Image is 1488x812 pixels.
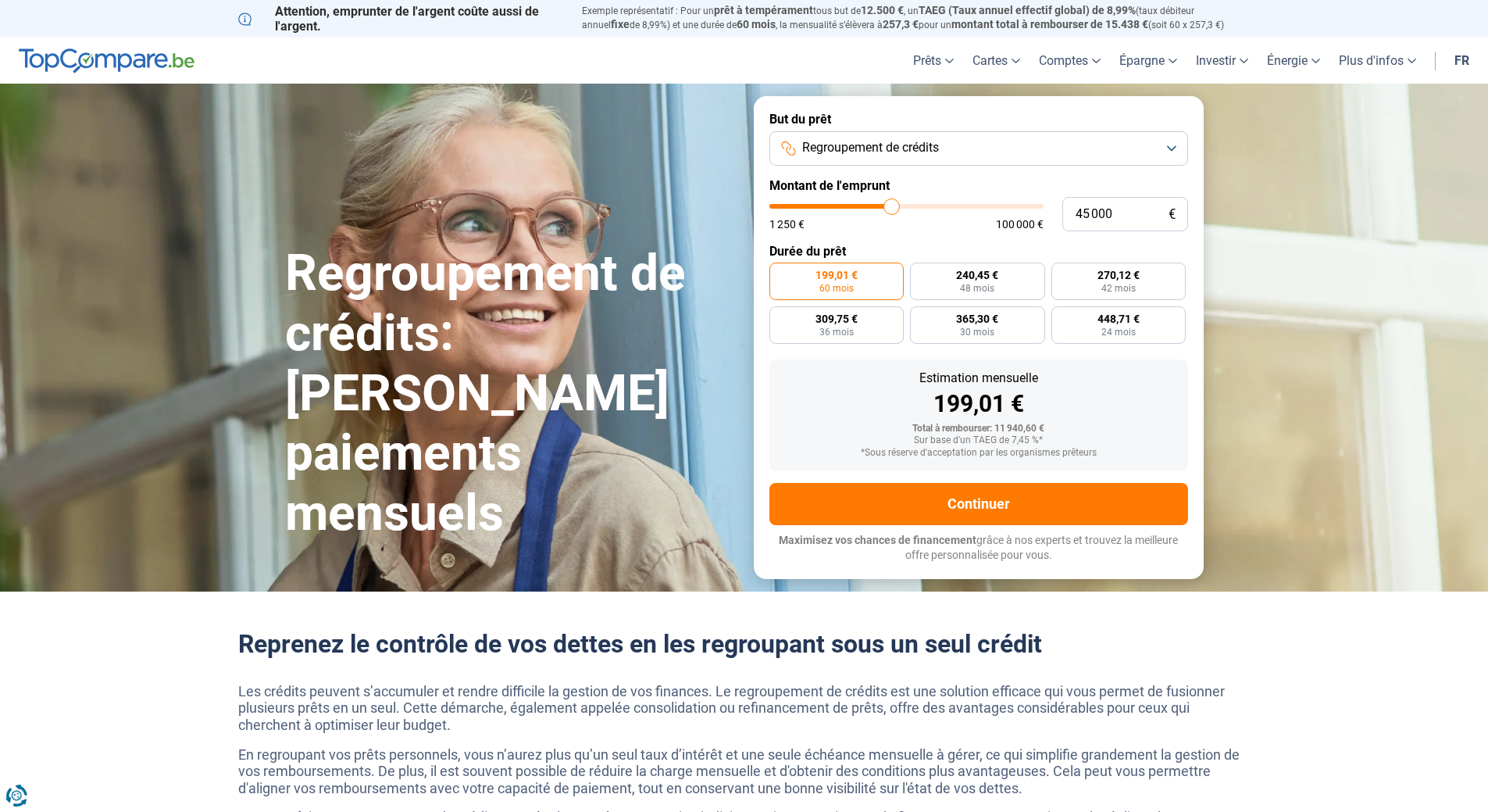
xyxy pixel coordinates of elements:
span: 60 mois [819,284,854,293]
div: *Sous réserve d'acceptation par les organismes prêteurs [782,448,1176,459]
span: 48 mois [960,284,994,293]
a: Comptes [1029,38,1110,84]
span: 12.500 € [861,4,904,16]
span: 60 mois [737,18,776,30]
label: Durée du prêt [769,244,1188,259]
span: fixe [611,18,630,30]
div: Total à rembourser: 11 940,60 € [782,424,1176,435]
span: 257,3 € [883,18,919,30]
span: 24 mois [1101,327,1136,337]
h1: Regroupement de crédits: [PERSON_NAME] paiements mensuels [285,244,735,544]
a: Cartes [963,38,1029,84]
button: Regroupement de crédits [769,131,1188,166]
span: 270,12 € [1097,270,1140,281]
span: montant total à rembourser de 15.438 € [951,18,1148,30]
span: 100 000 € [996,219,1044,230]
span: Regroupement de crédits [802,139,939,156]
span: Maximisez vos chances de financement [779,534,976,546]
p: Les crédits peuvent s’accumuler et rendre difficile la gestion de vos finances. Le regroupement d... [238,683,1251,734]
span: 448,71 € [1097,313,1140,324]
h2: Reprenez le contrôle de vos dettes en les regroupant sous un seul crédit [238,629,1251,659]
span: 199,01 € [815,270,858,281]
div: Estimation mensuelle [782,372,1176,385]
span: 365,30 € [956,313,998,324]
span: TAEG (Taux annuel effectif global) de 8,99% [919,4,1136,16]
span: 30 mois [960,327,994,337]
img: TopCompare [19,48,194,73]
a: Énergie [1258,38,1329,84]
p: En regroupant vos prêts personnels, vous n’aurez plus qu’un seul taux d’intérêt et une seule éché... [238,746,1251,797]
span: 240,45 € [956,270,998,281]
a: fr [1445,38,1479,84]
span: € [1169,208,1176,221]
a: Épargne [1110,38,1186,84]
label: Montant de l'emprunt [769,178,1188,193]
span: 42 mois [1101,284,1136,293]
div: 199,01 € [782,392,1176,416]
span: 1 250 € [769,219,805,230]
p: grâce à nos experts et trouvez la meilleure offre personnalisée pour vous. [769,533,1188,563]
a: Prêts [904,38,963,84]
span: 309,75 € [815,313,858,324]
span: prêt à tempérament [714,4,813,16]
p: Exemple représentatif : Pour un tous but de , un (taux débiteur annuel de 8,99%) et une durée de ... [582,4,1251,32]
span: 36 mois [819,327,854,337]
label: But du prêt [769,112,1188,127]
a: Investir [1186,38,1258,84]
div: Sur base d'un TAEG de 7,45 %* [782,435,1176,446]
a: Plus d'infos [1329,38,1426,84]
p: Attention, emprunter de l'argent coûte aussi de l'argent. [238,4,563,34]
button: Continuer [769,483,1188,525]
